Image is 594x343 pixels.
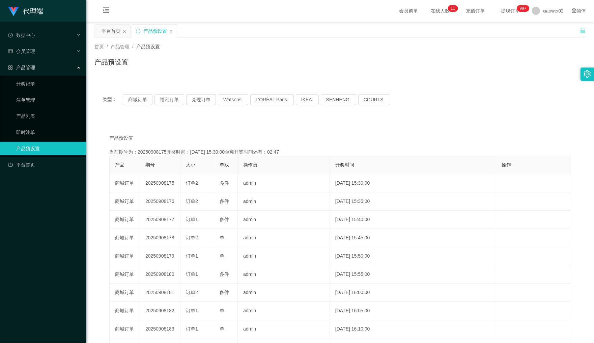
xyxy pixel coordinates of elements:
[154,94,184,105] button: 福利订单
[220,308,224,313] span: 单
[169,29,173,33] i: 图标: close
[140,284,180,302] td: 20250908181
[143,25,167,37] div: 产品预设置
[220,180,229,186] span: 多件
[110,265,140,284] td: 商城订单
[110,247,140,265] td: 商城订单
[8,65,35,70] span: 产品管理
[109,149,571,156] div: 当前期号为：20250908175开奖时间：[DATE] 15:30:00距离开奖时间还有：02:47
[427,8,453,13] span: 在线人数
[110,229,140,247] td: 商城订单
[23,0,43,22] h1: 代理端
[8,8,43,14] a: 代理端
[94,57,128,67] h1: 产品预设置
[572,8,576,13] i: 图标: global
[220,162,229,167] span: 单双
[110,192,140,211] td: 商城订单
[186,290,198,295] span: 订单2
[220,217,229,222] span: 多件
[238,265,330,284] td: admin
[110,174,140,192] td: 商城订单
[453,5,455,12] p: 1
[102,25,120,37] div: 平台首页
[220,290,229,295] span: 多件
[238,229,330,247] td: admin
[140,174,180,192] td: 20250908175
[140,265,180,284] td: 20250908180
[16,109,81,123] a: 产品列表
[140,229,180,247] td: 20250908178
[94,0,117,22] i: 图标: menu-fold
[123,94,152,105] button: 商城订单
[243,162,257,167] span: 操作员
[186,326,198,332] span: 订单1
[220,271,229,277] span: 多件
[8,33,13,37] i: 图标: check-circle-o
[250,94,294,105] button: L'ORÉAL Paris.
[186,94,216,105] button: 兑现订单
[462,8,488,13] span: 充值订单
[186,162,195,167] span: 大小
[16,142,81,155] a: 产品预设置
[186,235,198,240] span: 订单2
[186,271,198,277] span: 订单1
[502,162,511,167] span: 操作
[330,211,496,229] td: [DATE] 15:40:00
[8,7,19,16] img: logo.9652507e.png
[218,94,248,105] button: Watsons.
[186,180,198,186] span: 订单2
[8,32,35,38] span: 数据中心
[220,253,224,259] span: 单
[8,49,13,54] i: 图标: table
[238,211,330,229] td: admin
[140,211,180,229] td: 20250908177
[16,126,81,139] a: 即时注单
[16,77,81,90] a: 开奖记录
[321,94,356,105] button: SENHENG.
[238,192,330,211] td: admin
[140,320,180,338] td: 20250908183
[330,302,496,320] td: [DATE] 16:05:00
[330,320,496,338] td: [DATE] 16:10:00
[498,8,523,13] span: 提现订单
[103,94,123,105] span: 类型：
[448,5,458,12] sup: 11
[122,29,126,33] i: 图标: close
[140,247,180,265] td: 20250908179
[238,174,330,192] td: admin
[94,44,104,49] span: 首页
[111,44,130,49] span: 产品管理
[580,27,586,33] i: 图标: unlock
[8,65,13,70] i: 图标: appstore-o
[330,229,496,247] td: [DATE] 15:45:00
[186,253,198,259] span: 订单1
[132,44,134,49] span: /
[335,162,354,167] span: 开奖时间
[238,284,330,302] td: admin
[136,44,160,49] span: 产品预设置
[109,135,133,142] span: 产品预设值
[186,217,198,222] span: 订单1
[238,302,330,320] td: admin
[220,326,224,332] span: 单
[330,247,496,265] td: [DATE] 15:50:00
[110,211,140,229] td: 商城订单
[330,284,496,302] td: [DATE] 16:00:00
[136,29,141,33] i: 图标: sync
[358,94,390,105] button: COURTS.
[8,49,35,54] span: 会员管理
[16,93,81,107] a: 注单管理
[296,94,319,105] button: IKEA.
[107,44,108,49] span: /
[584,70,591,78] i: 图标: setting
[330,192,496,211] td: [DATE] 15:35:00
[8,158,81,171] a: 图标: dashboard平台首页
[517,5,529,12] sup: 1112
[451,5,453,12] p: 1
[145,162,155,167] span: 期号
[110,302,140,320] td: 商城订单
[186,308,198,313] span: 订单1
[330,265,496,284] td: [DATE] 15:55:00
[140,192,180,211] td: 20250908176
[330,174,496,192] td: [DATE] 15:30:00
